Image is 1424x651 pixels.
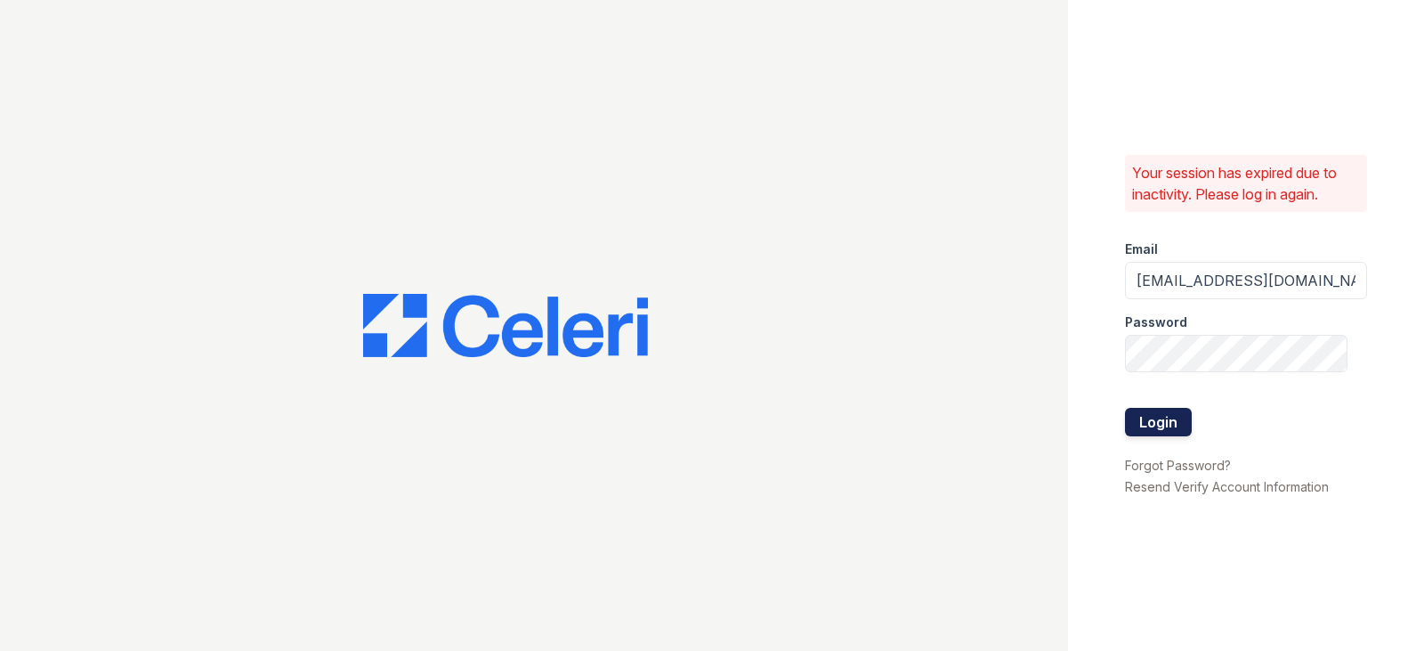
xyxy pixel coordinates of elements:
[1132,162,1360,205] p: Your session has expired due to inactivity. Please log in again.
[1125,479,1329,494] a: Resend Verify Account Information
[1125,240,1158,258] label: Email
[363,294,648,358] img: CE_Logo_Blue-a8612792a0a2168367f1c8372b55b34899dd931a85d93a1a3d3e32e68fde9ad4.png
[1125,408,1192,436] button: Login
[1125,313,1187,331] label: Password
[1125,458,1231,473] a: Forgot Password?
